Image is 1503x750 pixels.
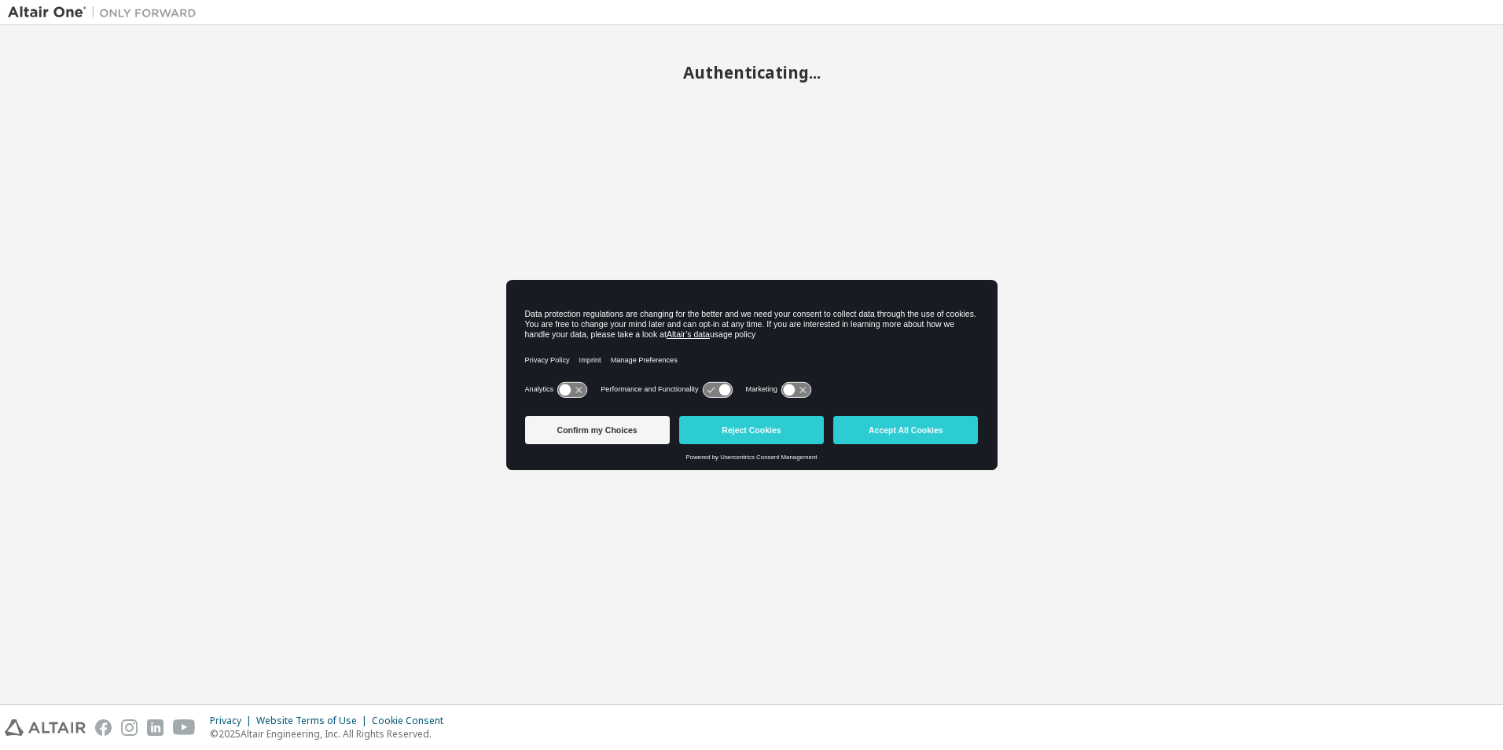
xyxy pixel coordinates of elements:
[5,719,86,736] img: altair_logo.svg
[8,62,1495,83] h2: Authenticating...
[95,719,112,736] img: facebook.svg
[147,719,164,736] img: linkedin.svg
[210,727,453,741] p: © 2025 Altair Engineering, Inc. All Rights Reserved.
[256,715,372,727] div: Website Terms of Use
[173,719,196,736] img: youtube.svg
[210,715,256,727] div: Privacy
[8,5,204,20] img: Altair One
[121,719,138,736] img: instagram.svg
[372,715,453,727] div: Cookie Consent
